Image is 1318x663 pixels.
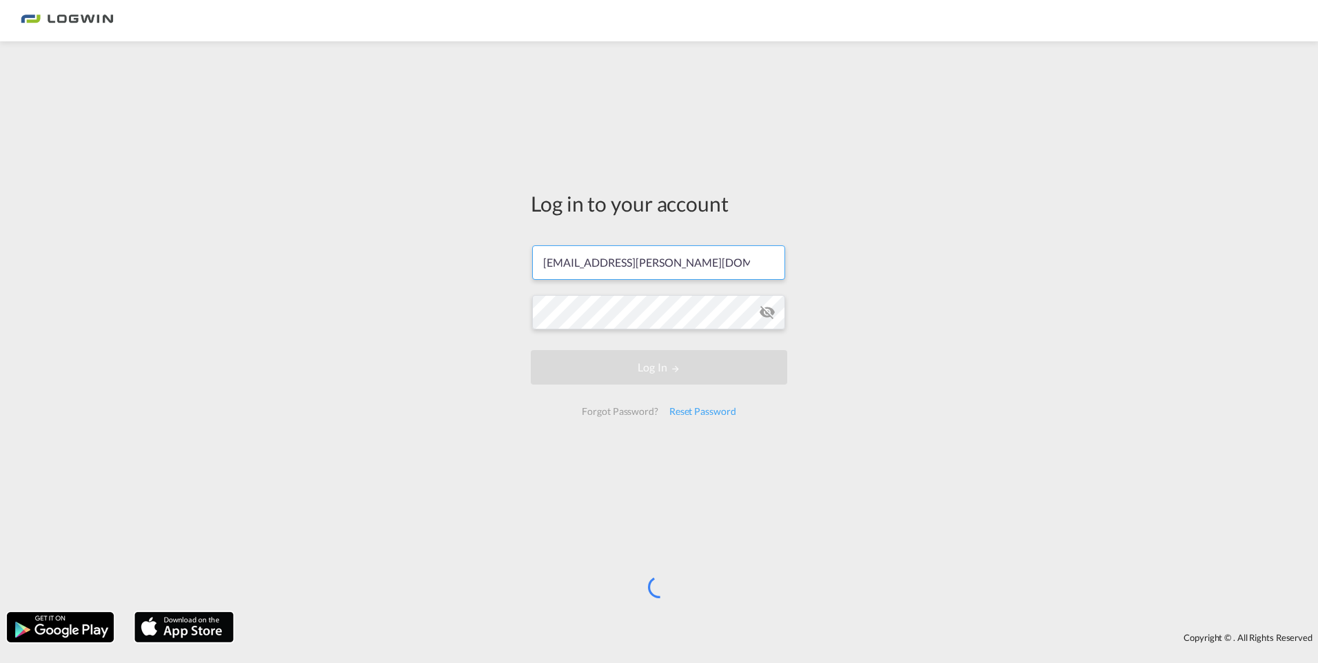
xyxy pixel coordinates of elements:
[241,626,1318,649] div: Copyright © . All Rights Reserved
[6,611,115,644] img: google.png
[664,399,742,424] div: Reset Password
[531,189,787,218] div: Log in to your account
[532,245,785,280] input: Enter email/phone number
[576,399,663,424] div: Forgot Password?
[531,350,787,385] button: LOGIN
[133,611,235,644] img: apple.png
[21,6,114,37] img: bc73a0e0d8c111efacd525e4c8ad7d32.png
[759,304,775,320] md-icon: icon-eye-off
